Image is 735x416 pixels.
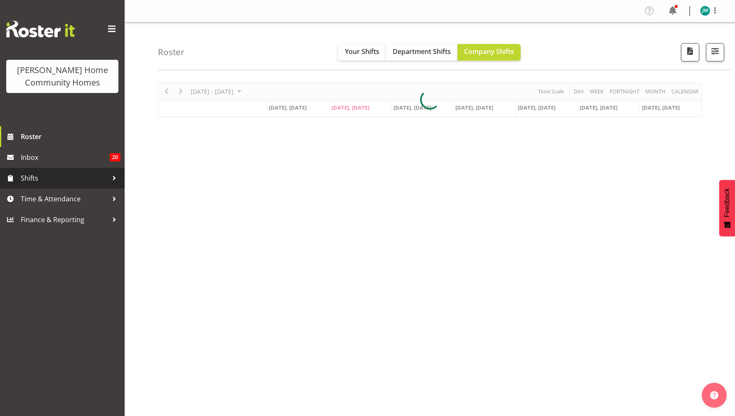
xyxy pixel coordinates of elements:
span: Department Shifts [393,47,451,56]
div: [PERSON_NAME] Home Community Homes [15,64,110,89]
span: Time & Attendance [21,193,108,205]
button: Department Shifts [386,44,457,61]
img: Rosterit website logo [6,21,75,37]
span: Feedback [723,188,731,217]
span: Company Shifts [464,47,514,56]
button: Company Shifts [457,44,521,61]
button: Filter Shifts [706,43,724,61]
button: Your Shifts [338,44,386,61]
h4: Roster [158,47,184,57]
span: Roster [21,130,120,143]
button: Download a PDF of the roster according to the set date range. [681,43,699,61]
span: Shifts [21,172,108,184]
span: 20 [110,153,120,162]
button: Feedback - Show survey [719,180,735,236]
span: Inbox [21,151,110,164]
img: johanna-molina8557.jpg [700,6,710,16]
img: help-xxl-2.png [710,391,718,399]
span: Finance & Reporting [21,213,108,226]
span: Your Shifts [345,47,379,56]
